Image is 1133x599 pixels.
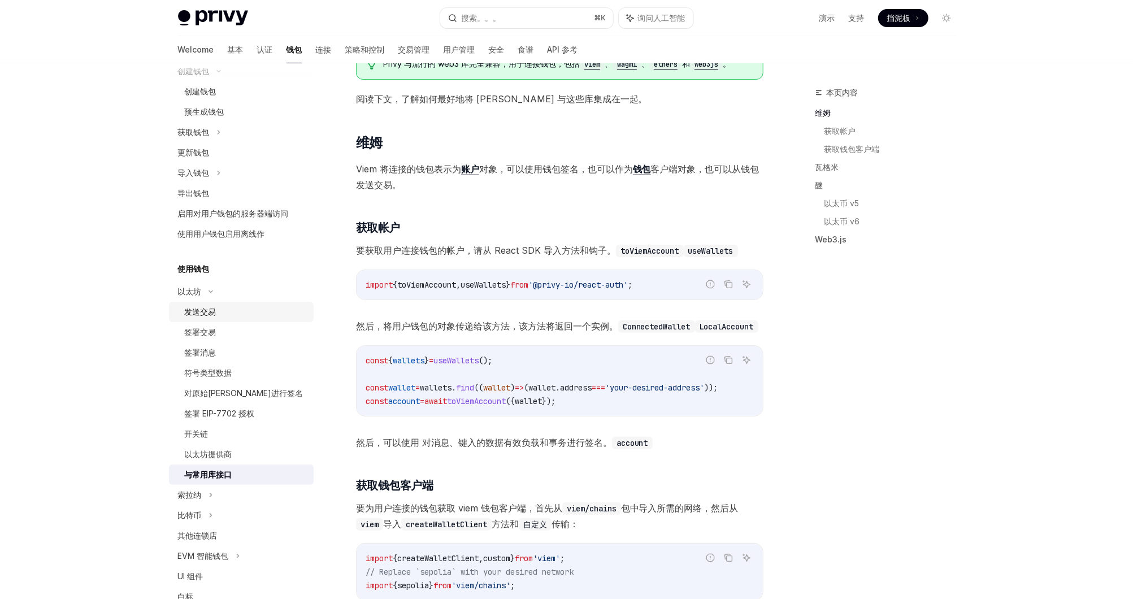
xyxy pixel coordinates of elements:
[618,320,695,333] code: ConnectedWallet
[257,36,273,63] a: 认证
[452,383,456,393] span: .
[185,105,224,119] div: 预生成钱包
[366,396,388,406] span: const
[366,567,574,577] span: // Replace `sepolia` with your desired network
[356,91,763,107] span: 阅读下文，了解如何最好地将 [PERSON_NAME] 与这些库集成在一起。
[398,36,430,63] a: 交易管理
[887,12,911,24] span: 挡泥板
[562,502,621,515] code: viem/chains
[542,396,555,406] span: });
[169,302,314,322] a: 发送交易
[178,488,202,502] div: 索拉纳
[633,163,651,175] a: 钱包
[612,437,653,449] code: account
[690,59,723,70] code: web3js
[228,44,244,55] font: 基本
[824,140,965,158] a: 获取钱包客户端
[169,403,314,424] a: 签署 EIP-7702 授权
[721,353,736,367] button: 从代码块复制内容
[462,11,501,25] div: 搜索。。。
[619,8,693,28] button: 询问人工智能
[849,12,865,24] a: 支持
[178,125,210,139] div: 获取钱包
[356,478,433,493] span: 获取钱包客户端
[555,383,560,393] span: .
[684,245,738,257] code: useWallets
[827,86,858,99] span: 本页内容
[937,9,956,27] button: 切换深色模式
[366,355,388,366] span: const
[393,553,397,563] span: {
[169,203,314,224] a: 启用对用户钱包的服务器端访问
[695,320,758,333] code: LocalAccount
[397,580,429,591] span: sepolia
[393,580,397,591] span: {
[815,158,965,176] a: 瓦格米
[368,59,376,70] svg: 提示
[456,383,474,393] span: find
[185,468,232,481] div: 与常用库接口
[366,580,393,591] span: import
[169,342,314,363] a: 签署消息
[415,383,420,393] span: =
[461,280,506,290] span: useWallets
[388,396,420,406] span: account
[393,280,397,290] span: {
[690,59,723,68] a: web3js
[613,59,641,68] a: wagmi
[286,44,302,55] font: 钱包
[616,245,684,257] code: toViemAccount
[483,383,510,393] span: wallet
[474,383,483,393] span: ((
[510,383,515,393] span: )
[185,325,216,339] div: 签署交易
[580,59,605,68] a: viem
[397,553,479,563] span: createWalletClient
[433,580,452,591] span: from
[178,285,202,298] div: 以太坊
[580,59,605,70] code: viem
[178,207,289,220] div: 启用对用户钱包的服务器端访问
[613,59,641,70] code: wagmi
[815,104,965,122] a: 维姆
[398,44,430,55] font: 交易管理
[169,526,314,546] a: 其他连锁店
[356,245,616,256] font: 要获取用户连接钱包的帐户，请从 React SDK 导入方法和钩子。
[185,346,216,359] div: 签署消息
[515,553,533,563] span: from
[515,396,542,406] span: wallet
[461,163,479,175] a: 账户
[815,176,965,194] a: 醚
[528,383,555,393] span: wallet
[444,44,475,55] font: 用户管理
[178,44,214,55] font: Welcome
[592,383,605,393] span: ===
[424,396,447,406] span: await
[420,396,424,406] span: =
[169,566,314,587] a: UI 组件
[489,36,505,63] a: 安全
[169,465,314,485] a: 与常用库接口
[638,12,685,24] span: 询问人工智能
[345,44,385,55] font: 策略和控制
[533,553,560,563] span: 'viem'
[383,58,751,70] span: Privy 与流行的 web3 库完全兼容，用于连接钱包，包括 、 、 和 。
[169,363,314,383] a: 符号类型数据
[185,366,232,380] div: 符号类型数据
[721,550,736,565] button: 从代码块复制内容
[815,231,965,249] a: Web3.js
[185,85,216,98] div: 创建钱包
[366,383,388,393] span: const
[316,36,332,63] a: 连接
[185,387,303,400] div: 对原始[PERSON_NAME]进行签名
[489,44,505,55] font: 安全
[703,353,718,367] button: 报告错误的代码
[178,529,218,542] div: 其他连锁店
[169,322,314,342] a: 签署交易
[824,212,965,231] a: 以太币 v6
[185,407,255,420] div: 签署 EIP-7702 授权
[356,437,612,448] font: 然后，可以使用 对消息、键入的数据有效负载和事务进行签名。
[178,509,202,522] div: 比特币
[178,570,203,583] div: UI 组件
[483,553,510,563] span: custom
